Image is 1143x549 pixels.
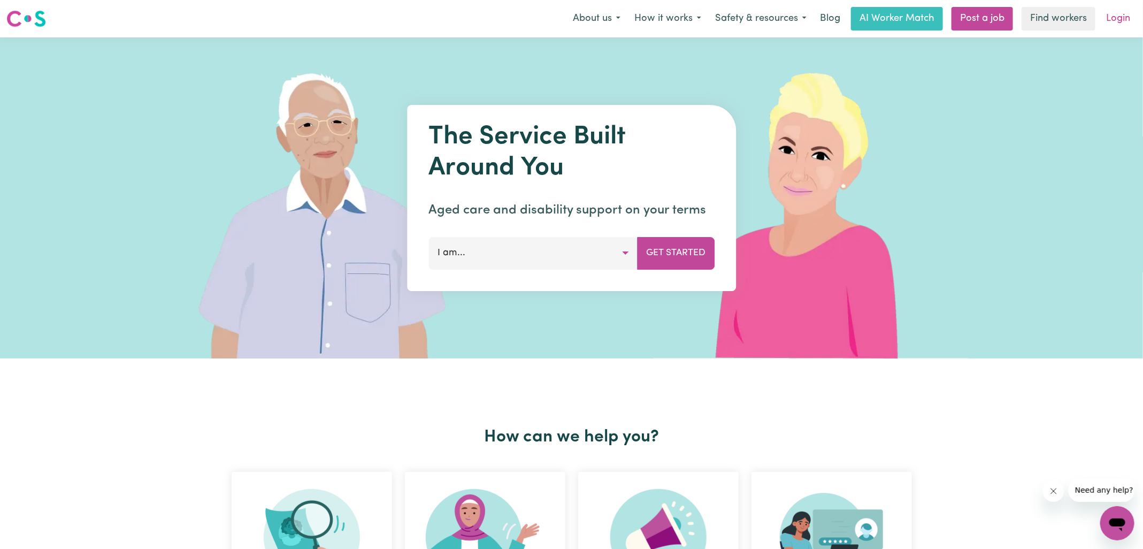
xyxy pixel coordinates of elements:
a: AI Worker Match [851,7,943,30]
iframe: Message from company [1069,478,1134,502]
h2: How can we help you? [225,427,918,447]
a: Careseekers logo [6,6,46,31]
a: Login [1100,7,1137,30]
p: Aged care and disability support on your terms [428,201,715,220]
h1: The Service Built Around You [428,122,715,184]
button: I am... [428,237,638,269]
iframe: Button to launch messaging window [1100,506,1134,540]
button: About us [566,7,627,30]
button: How it works [627,7,708,30]
button: Get Started [637,237,715,269]
a: Blog [814,7,847,30]
button: Safety & resources [708,7,814,30]
a: Find workers [1022,7,1095,30]
iframe: Close message [1043,481,1064,502]
a: Post a job [952,7,1013,30]
img: Careseekers logo [6,9,46,28]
